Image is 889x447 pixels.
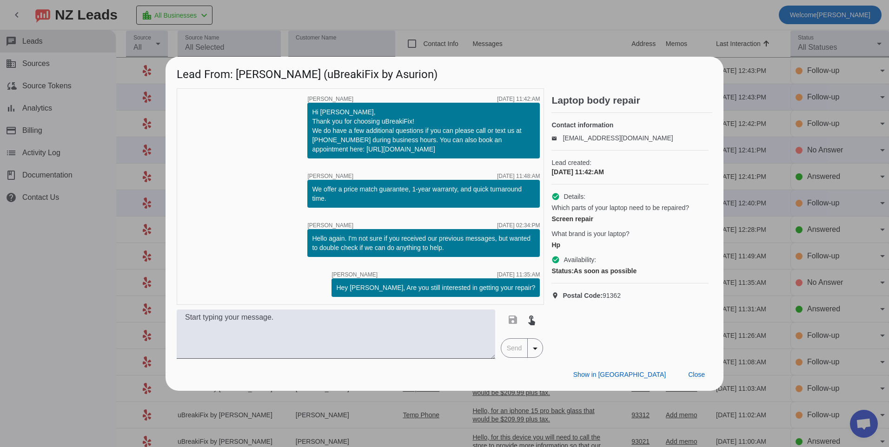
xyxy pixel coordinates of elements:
a: [EMAIL_ADDRESS][DOMAIN_NAME] [563,134,673,142]
h1: Lead From: [PERSON_NAME] (uBreakiFix by Asurion) [166,57,723,88]
mat-icon: email [551,136,563,140]
span: [PERSON_NAME] [307,173,353,179]
span: Show in [GEOGRAPHIC_DATA] [573,371,666,378]
div: [DATE] 02:34:PM [497,223,540,228]
div: [DATE] 11:35:AM [497,272,540,277]
div: Hp [551,240,709,250]
div: Hello again. I'm not sure if you received our previous messages, but wanted to double check if we... [312,234,535,252]
span: [PERSON_NAME] [307,96,353,102]
div: Hey [PERSON_NAME], Are you still interested in getting your repair?​ [336,283,535,292]
div: [DATE] 11:48:AM [497,173,540,179]
strong: Postal Code: [563,292,603,299]
span: 91362 [563,291,621,300]
span: Close [688,371,705,378]
div: Hi [PERSON_NAME], Thank you for choosing uBreakiFix! We do have a few additional questions if you... [312,107,535,154]
div: [DATE] 11:42:AM [551,167,709,177]
span: Lead created: [551,158,709,167]
div: Screen repair [551,214,709,223]
mat-icon: check_circle [551,192,560,201]
mat-icon: touch_app [526,314,537,325]
strong: Status: [551,267,573,275]
span: Which parts of your laptop need to be repaired? [551,203,689,212]
span: [PERSON_NAME] [307,223,353,228]
button: Show in [GEOGRAPHIC_DATA] [566,367,673,383]
span: Availability: [564,255,596,264]
span: Details: [564,192,585,201]
div: We offer a price match guarantee, 1-year warranty, and quick turnaround time. ​ [312,184,535,203]
span: What brand is your laptop? [551,229,629,238]
mat-icon: check_circle [551,256,560,264]
mat-icon: arrow_drop_down [530,343,541,354]
h2: Laptop body repair [551,96,712,105]
button: Close [681,367,712,383]
span: [PERSON_NAME] [332,272,378,277]
h4: Contact information [551,120,709,130]
div: As soon as possible [551,266,709,276]
mat-icon: location_on [551,292,563,299]
div: [DATE] 11:42:AM [497,96,540,102]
